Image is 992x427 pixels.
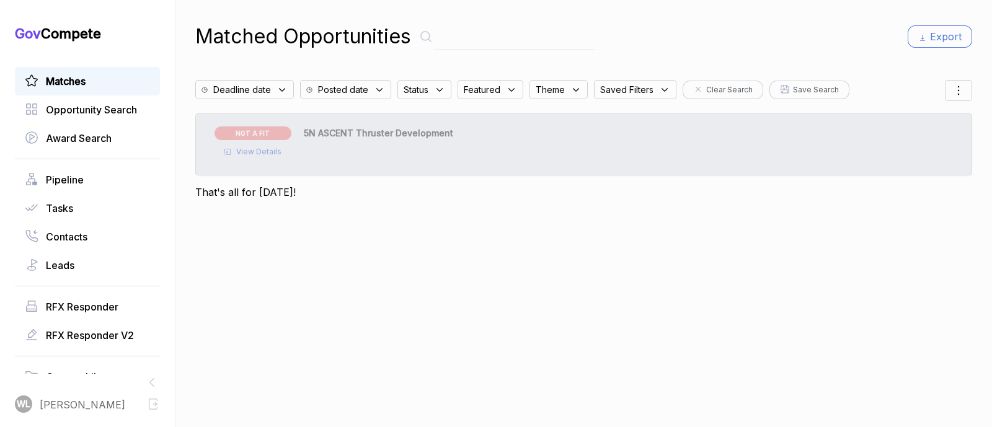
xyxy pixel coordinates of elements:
span: Opportunity Search [46,102,137,117]
span: Theme [536,83,565,96]
span: NOT A FIT [215,126,291,140]
a: Leads [25,258,150,273]
span: Leads [46,258,74,273]
button: Export [908,25,972,48]
span: View Details [236,146,281,157]
span: [PERSON_NAME] [40,397,125,412]
span: Matches [46,74,86,89]
a: Content Library [25,369,150,384]
span: Deadline date [213,83,271,96]
span: Posted date [318,83,368,96]
a: RFX Responder V2 [25,328,150,343]
button: Clear Search [683,81,763,99]
span: Contacts [46,229,87,244]
a: Pipeline [25,172,150,187]
a: Contacts [25,229,150,244]
a: Award Search [25,131,150,146]
button: Save Search [769,81,849,99]
span: Save Search [793,84,839,95]
p: That's all for [DATE]! [195,185,972,200]
a: RFX Responder [25,299,150,314]
span: Award Search [46,131,112,146]
span: Gov [15,25,41,42]
a: Opportunity Search [25,102,150,117]
a: Matches [25,74,150,89]
span: Status [404,83,428,96]
span: Tasks [46,201,73,216]
span: Pipeline [46,172,84,187]
span: Featured [464,83,500,96]
span: Saved Filters [600,83,653,96]
h1: Matched Opportunities [195,22,411,51]
h1: Compete [15,25,160,42]
span: Content Library [46,369,118,384]
span: RFX Responder V2 [46,328,134,343]
span: RFX Responder [46,299,118,314]
a: Tasks [25,201,150,216]
span: 5N ASCENT Thruster Development [304,128,453,138]
span: Clear Search [706,84,753,95]
span: WL [17,398,30,411]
